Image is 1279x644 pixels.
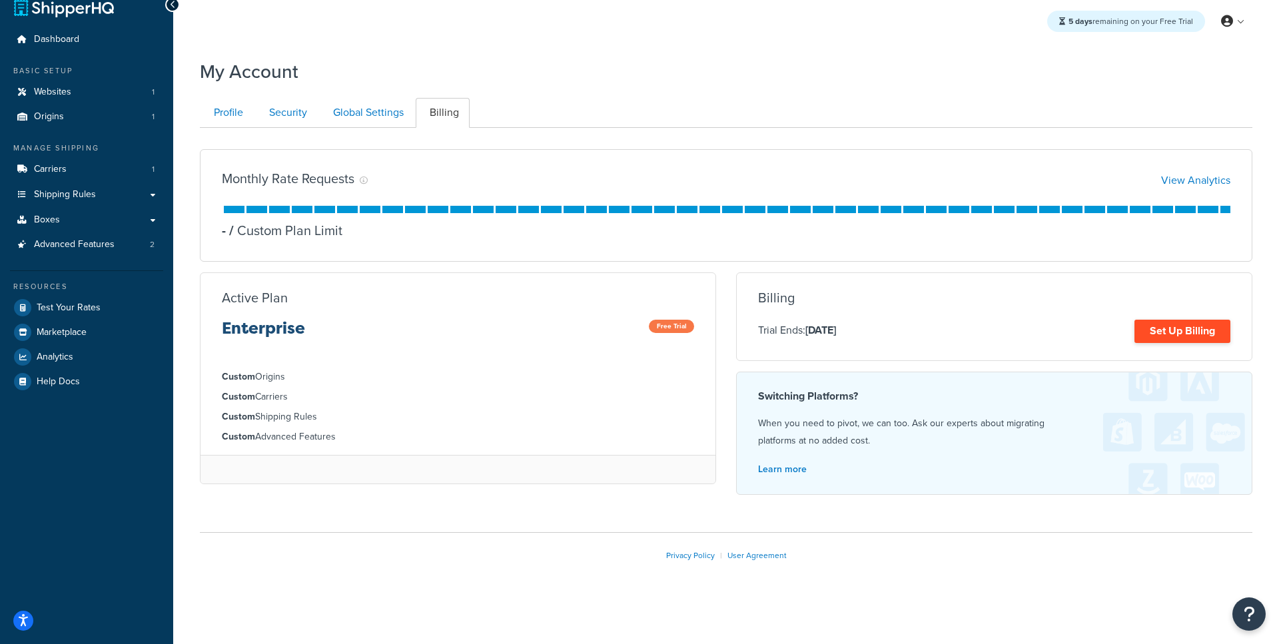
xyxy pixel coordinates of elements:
h1: My Account [200,59,298,85]
span: Test Your Rates [37,302,101,314]
h4: Switching Platforms? [758,388,1230,404]
a: Marketplace [10,320,163,344]
a: Dashboard [10,27,163,52]
div: Manage Shipping [10,143,163,154]
span: 1 [152,111,155,123]
p: Trial Ends: [758,322,836,339]
span: Carriers [34,164,67,175]
a: Advanced Features 2 [10,232,163,257]
a: Help Docs [10,370,163,394]
a: Analytics [10,345,163,369]
strong: Custom [222,430,255,444]
a: View Analytics [1161,172,1230,188]
span: Analytics [37,352,73,363]
h3: Enterprise [222,320,305,348]
li: Carriers [222,390,694,404]
strong: 5 days [1068,15,1092,27]
a: Privacy Policy [666,549,715,561]
strong: Custom [222,410,255,424]
span: Help Docs [37,376,80,388]
a: Billing [416,98,470,128]
span: | [720,549,722,561]
p: - [222,221,226,240]
h3: Monthly Rate Requests [222,171,354,186]
a: Boxes [10,208,163,232]
span: 2 [150,239,155,250]
div: Resources [10,281,163,292]
a: Websites 1 [10,80,163,105]
span: Advanced Features [34,239,115,250]
span: Websites [34,87,71,98]
strong: Custom [222,370,255,384]
a: Global Settings [319,98,414,128]
span: Origins [34,111,64,123]
li: Origins [10,105,163,129]
div: remaining on your Free Trial [1047,11,1205,32]
h3: Billing [758,290,795,305]
span: Shipping Rules [34,189,96,200]
div: Basic Setup [10,65,163,77]
span: 1 [152,164,155,175]
p: When you need to pivot, we can too. Ask our experts about migrating platforms at no added cost. [758,415,1230,450]
a: Test Your Rates [10,296,163,320]
strong: [DATE] [805,322,836,338]
li: Websites [10,80,163,105]
a: Shipping Rules [10,182,163,207]
button: Open Resource Center [1232,597,1266,631]
a: User Agreement [727,549,787,561]
a: Learn more [758,462,807,476]
li: Advanced Features [10,232,163,257]
h3: Active Plan [222,290,288,305]
li: Advanced Features [222,430,694,444]
a: Security [255,98,318,128]
a: Profile [200,98,254,128]
span: Free Trial [649,320,694,333]
li: Carriers [10,157,163,182]
li: Origins [222,370,694,384]
span: Dashboard [34,34,79,45]
span: Marketplace [37,327,87,338]
span: / [229,220,234,240]
span: Boxes [34,214,60,226]
a: Set Up Billing [1134,320,1230,343]
li: Shipping Rules [222,410,694,424]
a: Carriers 1 [10,157,163,182]
a: Origins 1 [10,105,163,129]
span: 1 [152,87,155,98]
p: Custom Plan Limit [226,221,342,240]
strong: Custom [222,390,255,404]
